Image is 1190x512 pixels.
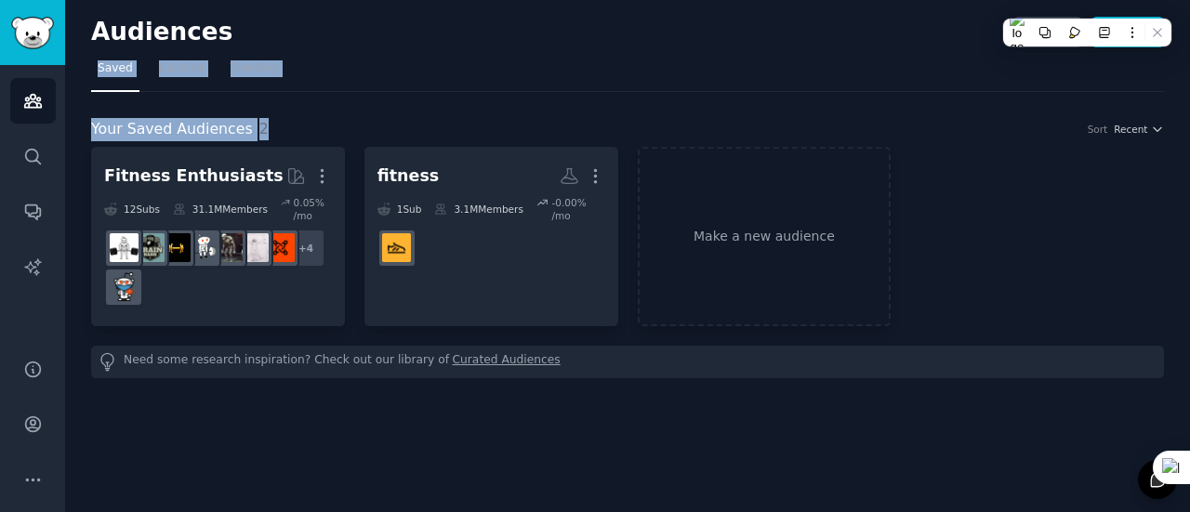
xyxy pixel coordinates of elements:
div: 1 Sub [377,196,422,222]
img: workout [162,233,191,262]
div: 12 Sub s [104,196,160,222]
img: Health [110,272,139,301]
span: Recent [1114,123,1147,136]
img: physicaltherapy [240,233,269,262]
div: -0.00 % /mo [552,196,605,222]
span: Saved [98,60,133,77]
a: Make a new audience [638,147,892,326]
div: 0.05 % /mo [294,196,332,222]
div: + 4 [286,229,325,268]
span: Your Saved Audiences [91,118,253,141]
a: Fitness Enthusiasts12Subs31.1MMembers0.05% /mo+4personaltrainingphysicaltherapyfitness30plusweigh... [91,147,345,326]
div: Sort [1088,123,1108,136]
div: 31.1M Members [173,196,268,222]
a: Curated Audiences [453,352,561,372]
span: Curated [159,60,205,77]
div: fitness [377,164,440,188]
span: 2 [259,120,269,138]
div: 3.1M Members [434,196,522,222]
img: xxfitness [382,233,411,262]
a: fitness1Sub3.1MMembers-0.00% /moxxfitness [364,147,618,326]
div: Need some research inspiration? Check out our library of [91,346,1164,378]
span: Trending [231,60,279,77]
button: Recent [1114,123,1164,136]
img: GYM [110,233,139,262]
img: GymMotivation [136,233,165,262]
a: Trending [224,54,285,92]
img: weightroom [188,233,217,262]
img: GummySearch logo [11,17,54,49]
a: Saved [91,54,139,92]
img: fitness30plus [214,233,243,262]
div: Fitness Enthusiasts [104,164,284,188]
img: personaltraining [266,233,295,262]
a: Curated [152,54,211,92]
h2: Audiences [91,18,1013,47]
a: Info [1013,17,1082,48]
a: New [1091,17,1164,48]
